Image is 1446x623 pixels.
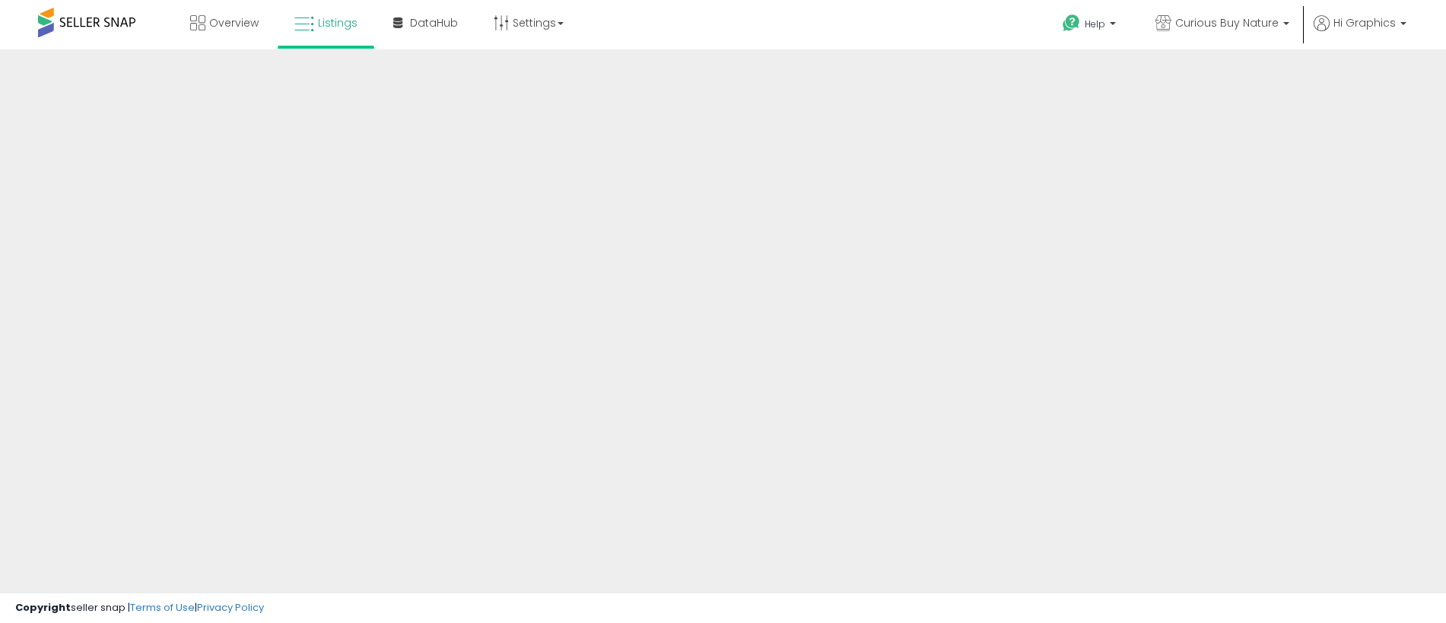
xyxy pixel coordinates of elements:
span: Hi Graphics [1333,15,1396,30]
span: Listings [318,15,358,30]
div: seller snap | | [15,601,264,615]
a: Terms of Use [130,600,195,615]
span: Curious Buy Nature [1175,15,1279,30]
a: Hi Graphics [1314,15,1406,49]
span: Help [1085,17,1105,30]
strong: Copyright [15,600,71,615]
span: DataHub [410,15,458,30]
a: Privacy Policy [197,600,264,615]
i: Get Help [1062,14,1081,33]
a: Help [1050,2,1131,49]
span: Overview [209,15,259,30]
